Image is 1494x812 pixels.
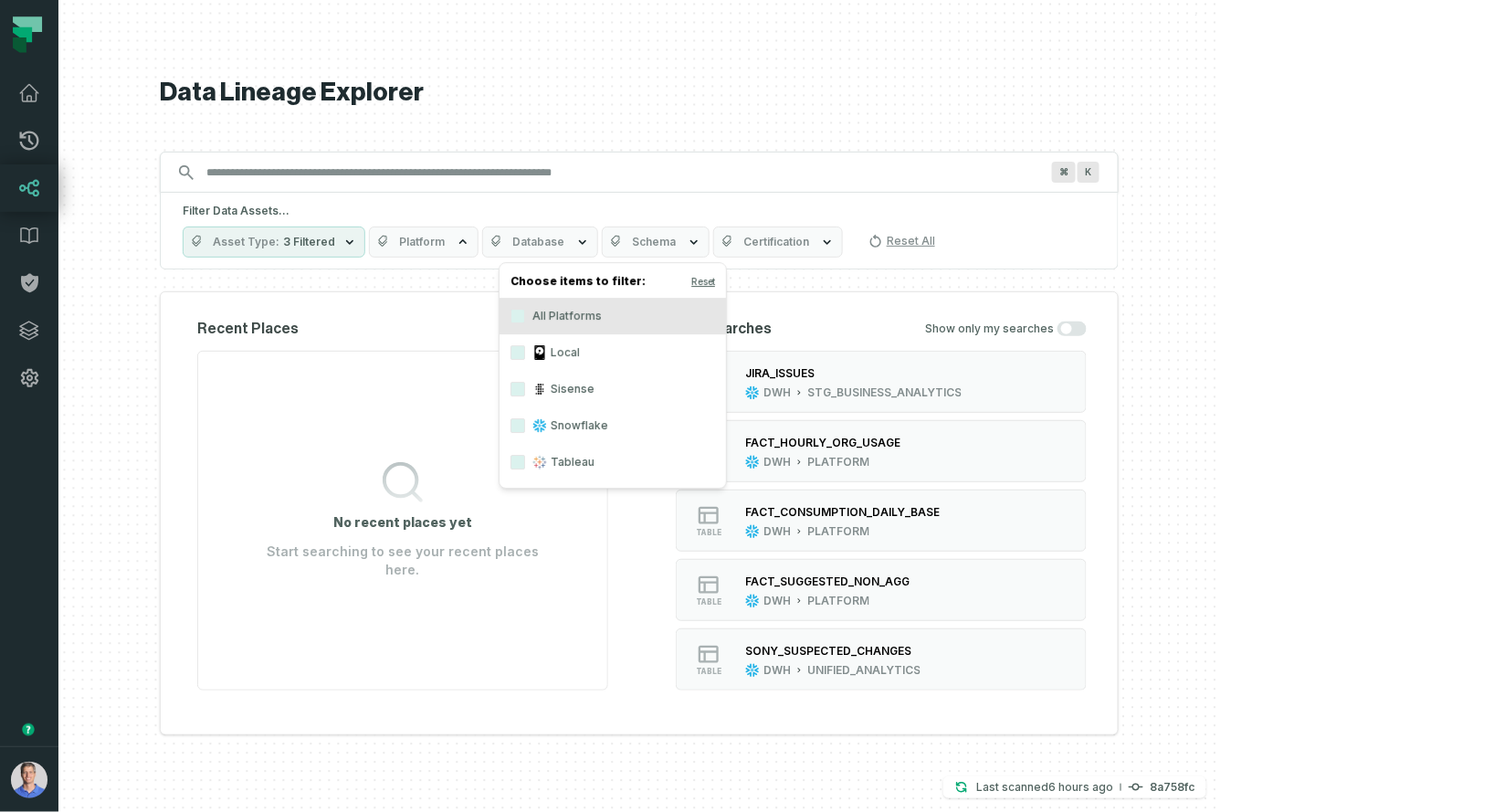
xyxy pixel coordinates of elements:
button: Local [510,345,525,360]
label: All Platforms [500,298,726,334]
label: Tableau [500,444,726,480]
img: avatar of Barak Forgoun [11,762,47,798]
h4: Choose items to filter: [500,270,726,298]
label: Sisense [500,371,726,407]
button: Reset [691,274,715,289]
button: Tableau [510,455,525,469]
relative-time: Aug 18, 2025, 5:22 AM GMT+3 [1048,780,1113,794]
h4: 8a758fc [1151,782,1195,793]
button: All Platforms [510,309,525,323]
span: Press ⌘ + K to focus the search bar [1052,162,1076,183]
div: Tooltip anchor [20,722,37,738]
label: Local [500,334,726,371]
label: Snowflake [500,407,726,444]
button: Last scanned[DATE] 5:22:49 AM8a758fc [943,776,1206,798]
p: Last scanned [976,778,1113,796]
span: Press ⌘ + K to focus the search bar [1078,162,1099,183]
button: Snowflake [510,418,525,433]
button: Sisense [510,382,525,396]
h1: Data Lineage Explorer [160,77,1119,109]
